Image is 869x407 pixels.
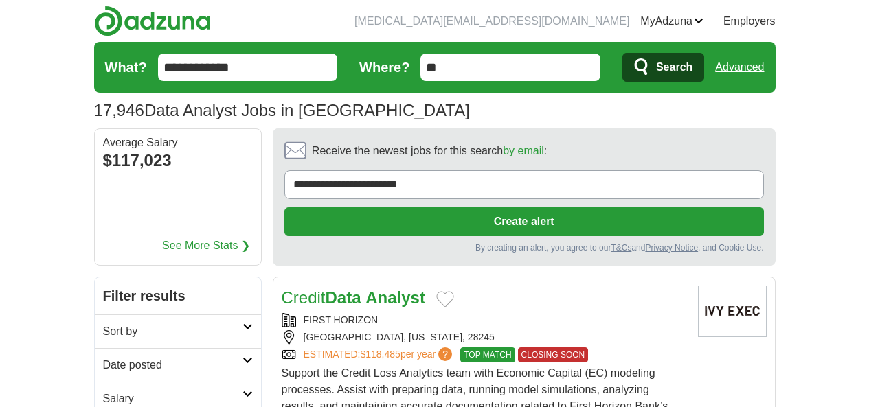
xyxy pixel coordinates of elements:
a: See More Stats ❯ [162,237,250,254]
a: ESTIMATED:$118,485per year? [304,347,455,362]
button: Add to favorite jobs [436,291,454,307]
a: T&Cs [611,243,631,253]
button: Create alert [284,207,764,236]
a: CreditData Analyst [282,288,425,307]
a: Advanced [715,54,764,81]
div: $117,023 [103,148,253,173]
label: What? [105,57,147,78]
a: by email [503,145,544,156]
h2: Salary [103,391,242,407]
div: By creating an alert, you agree to our and , and Cookie Use. [284,242,764,254]
div: [GEOGRAPHIC_DATA], [US_STATE], 28245 [282,330,687,345]
button: Search [622,53,704,82]
a: Employers [723,13,776,30]
a: Date posted [95,348,261,382]
a: Privacy Notice [645,243,698,253]
span: 17,946 [94,98,144,123]
div: Average Salary [103,137,253,148]
span: ? [438,347,452,361]
h2: Sort by [103,323,242,340]
img: Adzuna logo [94,5,211,36]
span: $118,485 [360,349,400,360]
label: Where? [359,57,409,78]
a: MyAdzuna [640,13,703,30]
span: Search [656,54,692,81]
h2: Date posted [103,357,242,373]
li: [MEDICAL_DATA][EMAIL_ADDRESS][DOMAIN_NAME] [354,13,629,30]
a: Sort by [95,314,261,348]
h2: Filter results [95,277,261,314]
a: FIRST HORIZON [304,314,379,325]
span: Receive the newest jobs for this search : [312,143,547,159]
img: First Horizon Natural logo [698,286,767,337]
strong: Data [326,288,361,307]
span: TOP MATCH [460,347,515,362]
strong: Analyst [365,288,425,307]
h1: Data Analyst Jobs in [GEOGRAPHIC_DATA] [94,101,470,119]
span: CLOSING SOON [518,347,589,362]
